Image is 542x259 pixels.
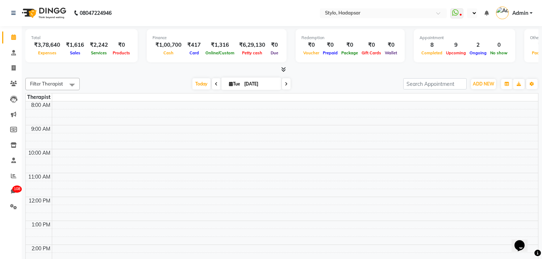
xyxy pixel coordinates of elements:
[204,50,236,55] span: Online/Custom
[31,35,132,41] div: Total
[153,41,184,49] div: ₹1,00,700
[12,185,22,193] span: 108
[468,50,488,55] span: Ongoing
[383,50,399,55] span: Wallet
[188,50,201,55] span: Card
[184,41,204,49] div: ₹417
[162,50,175,55] span: Cash
[153,35,281,41] div: Finance
[30,221,52,229] div: 1:00 PM
[512,9,528,17] span: Admin
[420,35,509,41] div: Appointment
[240,50,264,55] span: Petty cash
[301,35,399,41] div: Redemption
[192,78,210,89] span: Today
[31,41,63,49] div: ₹3,78,640
[444,41,468,49] div: 9
[30,245,52,252] div: 2:00 PM
[27,149,52,157] div: 10:00 AM
[488,41,509,49] div: 0
[471,79,496,89] button: ADD NEW
[512,230,535,252] iframe: chat widget
[30,125,52,133] div: 9:00 AM
[488,50,509,55] span: No show
[27,173,52,181] div: 11:00 AM
[36,50,58,55] span: Expenses
[268,41,281,49] div: ₹0
[89,50,109,55] span: Services
[420,50,444,55] span: Completed
[242,79,278,89] input: 2025-09-02
[111,41,132,49] div: ₹0
[269,50,280,55] span: Due
[444,50,468,55] span: Upcoming
[204,41,236,49] div: ₹1,316
[80,3,112,23] b: 08047224946
[383,41,399,49] div: ₹0
[26,93,52,101] div: Therapist
[403,78,467,89] input: Search Appointment
[339,50,360,55] span: Package
[339,41,360,49] div: ₹0
[468,41,488,49] div: 2
[227,81,242,87] span: Tue
[420,41,444,49] div: 8
[68,50,82,55] span: Sales
[360,41,383,49] div: ₹0
[301,41,321,49] div: ₹0
[496,7,509,19] img: Admin
[30,101,52,109] div: 8:00 AM
[27,197,52,205] div: 12:00 PM
[321,50,339,55] span: Prepaid
[30,81,63,87] span: Filter Therapist
[63,41,87,49] div: ₹1,616
[360,50,383,55] span: Gift Cards
[321,41,339,49] div: ₹0
[236,41,268,49] div: ₹6,29,130
[2,185,20,197] a: 108
[111,50,132,55] span: Products
[301,50,321,55] span: Voucher
[473,81,494,87] span: ADD NEW
[18,3,68,23] img: logo
[87,41,111,49] div: ₹2,242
